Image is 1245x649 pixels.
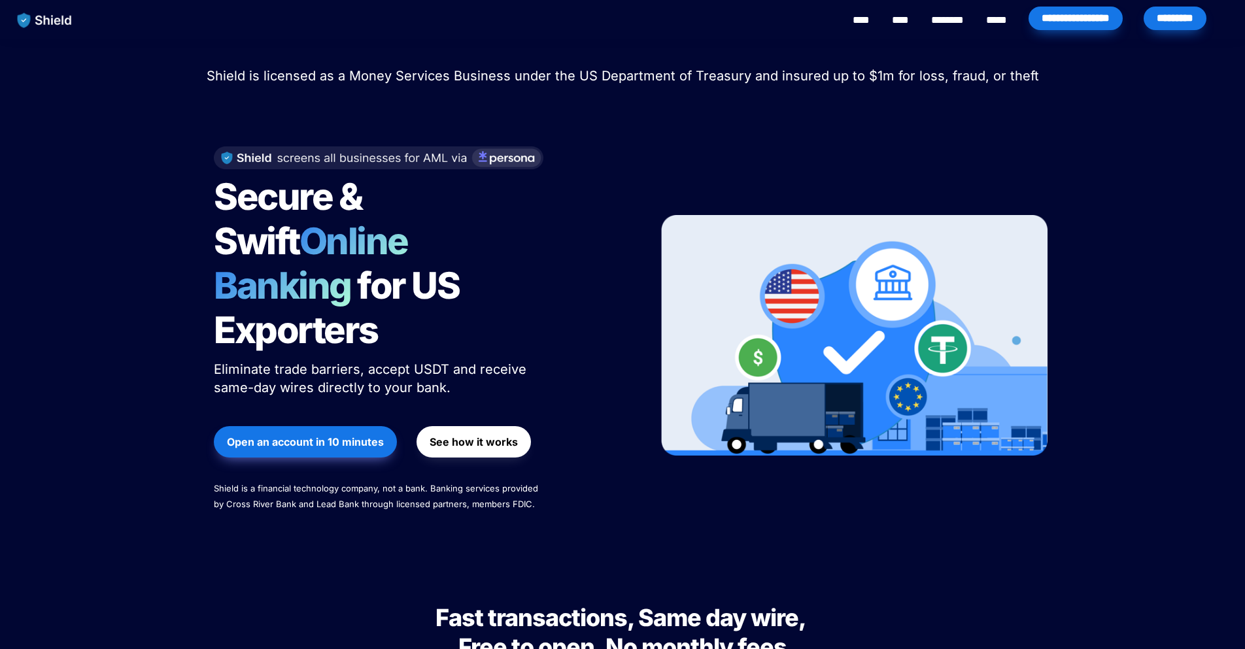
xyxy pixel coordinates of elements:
a: Open an account in 10 minutes [214,420,397,464]
button: Open an account in 10 minutes [214,426,397,458]
img: website logo [11,7,78,34]
strong: See how it works [430,435,518,448]
button: See how it works [417,426,531,458]
span: for US Exporters [214,263,466,352]
span: Eliminate trade barriers, accept USDT and receive same-day wires directly to your bank. [214,361,530,395]
span: Shield is a financial technology company, not a bank. Banking services provided by Cross River Ba... [214,483,541,509]
span: Shield is licensed as a Money Services Business under the US Department of Treasury and insured u... [207,68,1039,84]
strong: Open an account in 10 minutes [227,435,384,448]
span: Online Banking [214,219,421,308]
span: Secure & Swift [214,175,368,263]
a: See how it works [417,420,531,464]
